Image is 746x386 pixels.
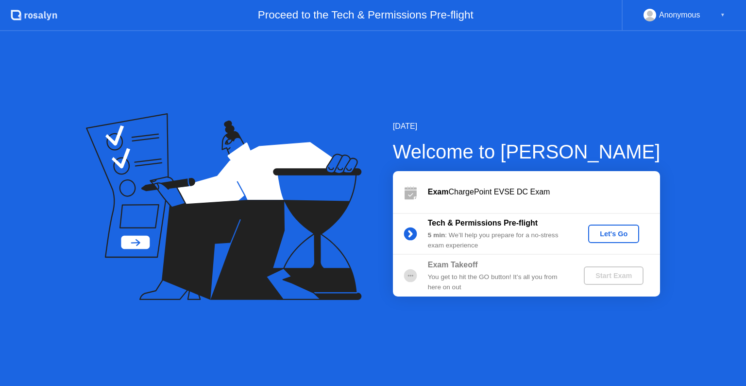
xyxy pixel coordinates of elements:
b: Tech & Permissions Pre-flight [428,219,538,227]
b: Exam [428,188,449,196]
div: ChargePoint EVSE DC Exam [428,186,660,198]
div: ▼ [720,9,725,21]
b: 5 min [428,231,445,239]
div: Start Exam [588,272,640,280]
div: [DATE] [393,121,661,132]
button: Start Exam [584,266,644,285]
button: Let's Go [588,225,639,243]
div: Welcome to [PERSON_NAME] [393,137,661,166]
b: Exam Takeoff [428,261,478,269]
div: Anonymous [659,9,700,21]
div: Let's Go [592,230,635,238]
div: You get to hit the GO button! It’s all you from here on out [428,272,568,292]
div: : We’ll help you prepare for a no-stress exam experience [428,230,568,250]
